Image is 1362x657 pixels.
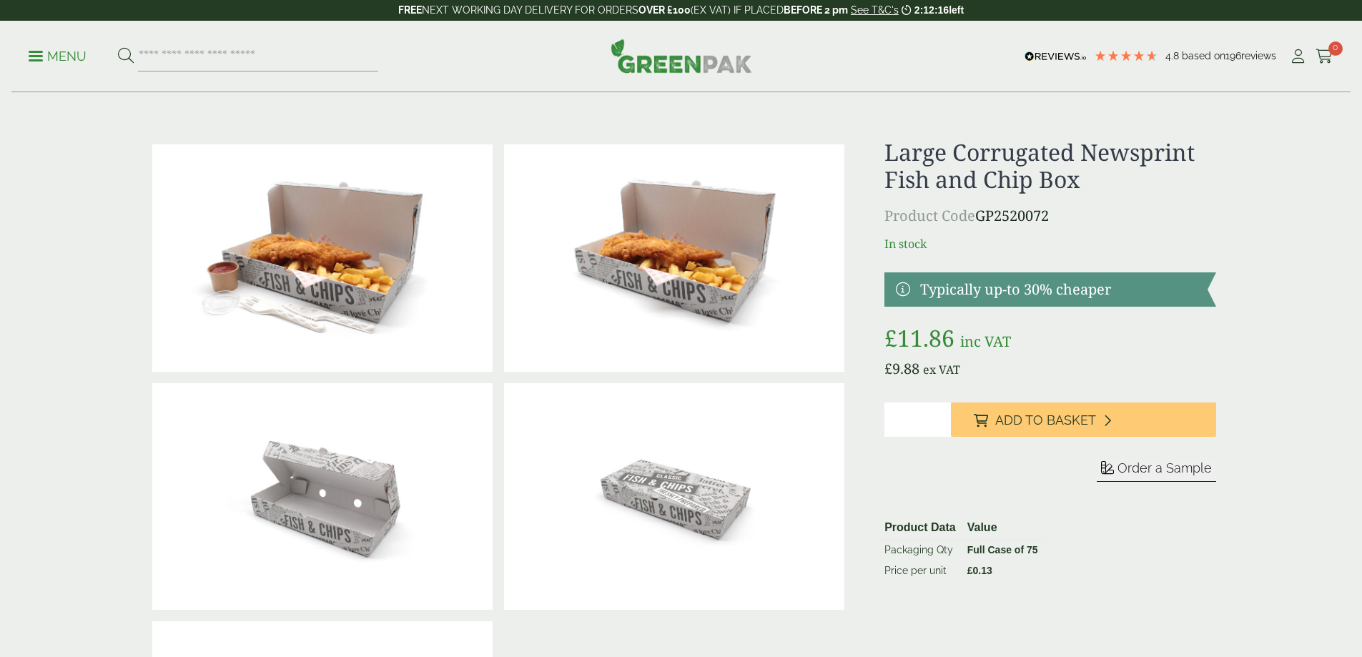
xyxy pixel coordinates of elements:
[1097,460,1216,482] button: Order a Sample
[884,206,975,225] span: Product Code
[914,4,949,16] span: 2:12:16
[1117,460,1212,475] span: Order a Sample
[967,544,1038,555] strong: Full Case of 75
[851,4,899,16] a: See T&C's
[1182,50,1225,61] span: Based on
[1241,50,1276,61] span: reviews
[504,144,844,372] img: Large Corrugated Newsprint Fish & Chips Box With Food
[879,516,962,540] th: Product Data
[884,205,1215,227] p: GP2520072
[504,383,844,611] img: Large Corrugated Newsprint Fish & Chips Box Closed
[1094,49,1158,62] div: 4.79 Stars
[884,322,897,353] span: £
[638,4,691,16] strong: OVER £100
[884,359,892,378] span: £
[884,359,919,378] bdi: 9.88
[1025,51,1087,61] img: REVIEWS.io
[1289,49,1307,64] i: My Account
[962,516,1044,540] th: Value
[398,4,422,16] strong: FREE
[1165,50,1182,61] span: 4.8
[1316,46,1333,67] a: 0
[879,560,962,581] td: Price per unit
[1225,50,1241,61] span: 196
[152,383,493,611] img: Large Corrugated Newsprint Fish & Chips Box Open
[884,139,1215,194] h1: Large Corrugated Newsprint Fish and Chip Box
[884,322,954,353] bdi: 11.86
[923,362,960,377] span: ex VAT
[884,235,1215,252] p: In stock
[29,48,87,62] a: Menu
[879,539,962,560] td: Packaging Qty
[967,565,973,576] span: £
[611,39,752,73] img: GreenPak Supplies
[29,48,87,65] p: Menu
[960,332,1011,351] span: inc VAT
[1328,41,1343,56] span: 0
[949,4,964,16] span: left
[951,402,1216,437] button: Add to Basket
[995,413,1096,428] span: Add to Basket
[1316,49,1333,64] i: Cart
[152,144,493,372] img: Large Corrugated Newsprint Fish & Chips Box With Food Variant 1
[967,565,992,576] bdi: 0.13
[784,4,848,16] strong: BEFORE 2 pm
